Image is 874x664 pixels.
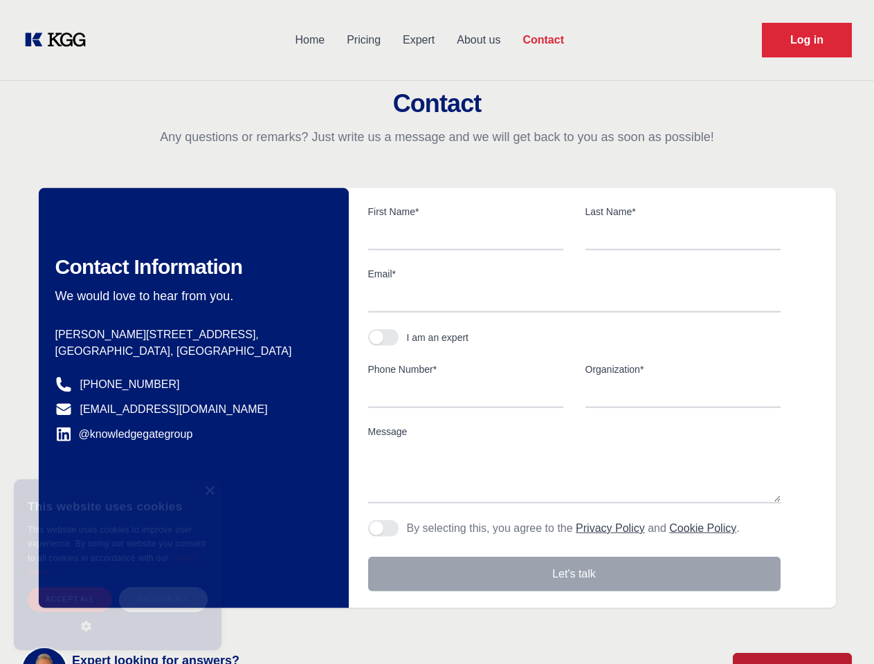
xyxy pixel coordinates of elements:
[28,554,197,576] a: Cookie Policy
[368,362,563,376] label: Phone Number*
[119,587,208,611] div: Decline all
[407,331,469,344] div: I am an expert
[762,23,852,57] a: Request Demo
[669,522,736,534] a: Cookie Policy
[284,22,336,58] a: Home
[368,267,781,281] label: Email*
[55,326,327,343] p: [PERSON_NAME][STREET_ADDRESS],
[55,288,327,304] p: We would love to hear from you.
[392,22,446,58] a: Expert
[17,129,857,145] p: Any questions or remarks? Just write us a message and we will get back to you as soon as possible!
[585,205,781,219] label: Last Name*
[15,651,85,658] div: Cookie settings
[511,22,575,58] a: Contact
[28,525,206,563] span: This website uses cookies to improve user experience. By using our website you consent to all coo...
[585,362,781,376] label: Organization*
[407,520,740,537] p: By selecting this, you agree to the and .
[17,90,857,118] h2: Contact
[22,29,97,51] a: KOL Knowledge Platform: Talk to Key External Experts (KEE)
[336,22,392,58] a: Pricing
[805,598,874,664] iframe: Chat Widget
[446,22,511,58] a: About us
[368,425,781,439] label: Message
[80,401,268,418] a: [EMAIL_ADDRESS][DOMAIN_NAME]
[55,426,193,443] a: @knowledgegategroup
[28,587,112,611] div: Accept all
[80,376,180,393] a: [PHONE_NUMBER]
[204,486,215,497] div: Close
[368,557,781,591] button: Let's talk
[28,490,208,523] div: This website uses cookies
[576,522,645,534] a: Privacy Policy
[55,255,327,279] h2: Contact Information
[55,343,327,360] p: [GEOGRAPHIC_DATA], [GEOGRAPHIC_DATA]
[368,205,563,219] label: First Name*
